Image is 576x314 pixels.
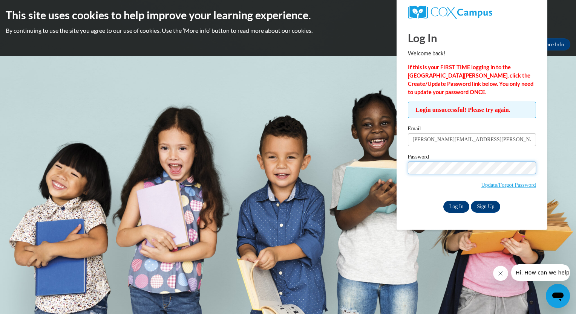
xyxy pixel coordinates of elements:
[408,126,536,133] label: Email
[6,8,570,23] h2: This site uses cookies to help improve your learning experience.
[443,201,470,213] input: Log In
[6,26,570,35] p: By continuing to use the site you agree to our use of cookies. Use the ‘More info’ button to read...
[471,201,500,213] a: Sign Up
[408,30,536,46] h1: Log In
[481,182,536,188] a: Update/Forgot Password
[408,6,536,19] a: COX Campus
[511,264,570,281] iframe: Message from company
[408,49,536,58] p: Welcome back!
[408,6,492,19] img: COX Campus
[493,266,508,281] iframe: Close message
[408,64,533,95] strong: If this is your FIRST TIME logging in to the [GEOGRAPHIC_DATA][PERSON_NAME], click the Create/Upd...
[5,5,61,11] span: Hi. How can we help?
[535,38,570,50] a: More Info
[546,284,570,308] iframe: Button to launch messaging window
[408,102,536,118] span: Login unsuccessful! Please try again.
[408,154,536,162] label: Password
